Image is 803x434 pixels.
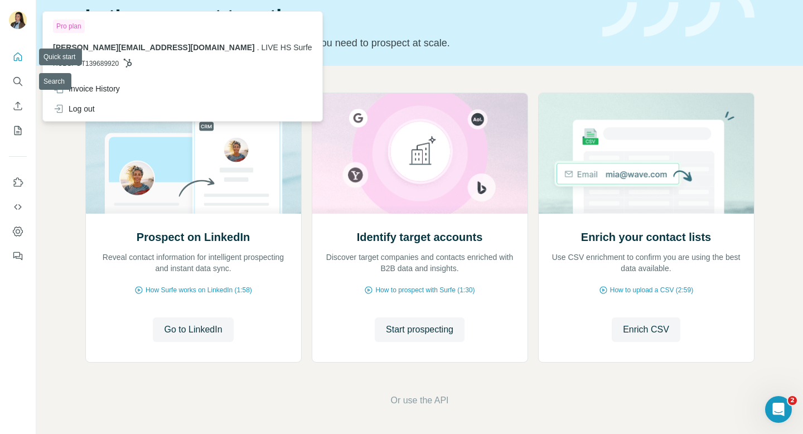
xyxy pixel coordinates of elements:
[765,396,792,423] iframe: Intercom live chat
[9,120,27,141] button: My lists
[390,394,448,407] button: Or use the API
[137,229,250,245] h2: Prospect on LinkedIn
[623,323,669,336] span: Enrich CSV
[357,229,483,245] h2: Identify target accounts
[85,35,589,51] p: Pick your starting point and we’ll provide everything you need to prospect at scale.
[612,317,680,342] button: Enrich CSV
[53,83,120,94] div: Invoice History
[9,172,27,192] button: Use Surfe on LinkedIn
[153,317,233,342] button: Go to LinkedIn
[53,20,85,33] div: Pro plan
[257,43,259,52] span: .
[788,396,797,405] span: 2
[9,246,27,266] button: Feedback
[581,229,711,245] h2: Enrich your contact lists
[262,43,312,52] span: LIVE HS Surfe
[9,96,27,116] button: Enrich CSV
[9,197,27,217] button: Use Surfe API
[9,221,27,242] button: Dashboard
[53,59,119,69] span: HUBSPOT139689920
[53,43,255,52] span: [PERSON_NAME][EMAIL_ADDRESS][DOMAIN_NAME]
[85,93,302,214] img: Prospect on LinkedIn
[323,252,516,274] p: Discover target companies and contacts enriched with B2B data and insights.
[312,93,528,214] img: Identify target accounts
[146,285,252,295] span: How Surfe works on LinkedIn (1:58)
[97,252,290,274] p: Reveal contact information for intelligent prospecting and instant data sync.
[538,93,754,214] img: Enrich your contact lists
[53,103,95,114] div: Log out
[164,323,222,336] span: Go to LinkedIn
[85,6,589,28] h1: Let’s prospect together
[9,11,27,29] img: Avatar
[610,285,693,295] span: How to upload a CSV (2:59)
[550,252,743,274] p: Use CSV enrichment to confirm you are using the best data available.
[375,317,465,342] button: Start prospecting
[9,71,27,91] button: Search
[9,47,27,67] button: Quick start
[386,323,453,336] span: Start prospecting
[375,285,475,295] span: How to prospect with Surfe (1:30)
